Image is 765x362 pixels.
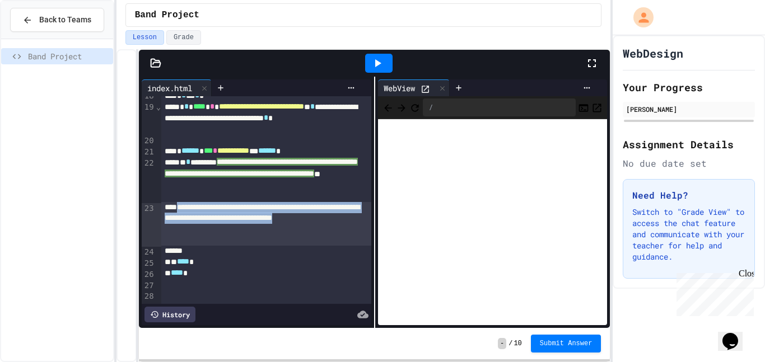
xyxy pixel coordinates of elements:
div: 24 [142,247,156,258]
button: Refresh [409,101,421,114]
div: 22 [142,158,156,203]
button: Console [578,101,589,114]
h2: Your Progress [623,79,755,95]
div: 23 [142,203,156,247]
button: Lesson [125,30,164,45]
div: 19 [142,102,156,135]
div: 18 [142,91,156,102]
button: Submit Answer [531,335,601,352]
div: 21 [142,147,156,158]
p: Switch to "Grade View" to access the chat feature and communicate with your teacher for help and ... [632,206,745,262]
span: Band Project [135,8,199,22]
span: - [498,338,506,349]
span: Back to Teams [39,14,91,26]
span: Forward [396,100,407,114]
iframe: chat widget [672,269,754,316]
span: Submit Answer [540,339,593,348]
div: 20 [142,135,156,147]
button: Open in new tab [591,101,603,114]
div: History [144,307,195,322]
div: 26 [142,269,156,280]
div: [PERSON_NAME] [626,104,752,114]
span: Back [382,100,394,114]
div: No due date set [623,157,755,170]
div: WebView [378,79,450,96]
div: 27 [142,280,156,292]
div: Chat with us now!Close [4,4,77,71]
div: index.html [142,79,212,96]
span: / [509,339,512,348]
button: Back to Teams [10,8,104,32]
span: Fold line [156,102,161,111]
iframe: chat widget [718,317,754,351]
span: Band Project [28,50,109,62]
h2: Assignment Details [623,137,755,152]
div: index.html [142,82,198,94]
button: Grade [166,30,201,45]
div: / [423,98,576,116]
div: My Account [622,4,656,30]
div: 28 [142,291,156,302]
h3: Need Help? [632,189,745,202]
span: 10 [514,339,521,348]
div: 25 [142,258,156,269]
div: WebView [378,82,421,94]
h1: WebDesign [623,45,683,61]
iframe: Web Preview [378,119,608,326]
